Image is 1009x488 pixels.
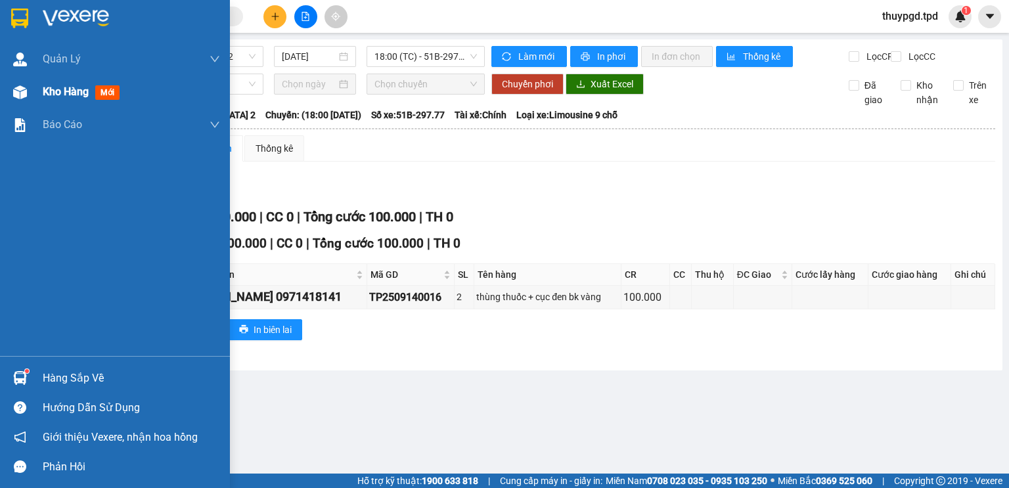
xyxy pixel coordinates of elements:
[434,236,460,251] span: TH 0
[294,5,317,28] button: file-add
[670,264,692,286] th: CC
[474,264,621,286] th: Tên hàng
[313,236,424,251] span: Tổng cước 100.000
[500,474,602,488] span: Cung cấp máy in - giấy in:
[13,118,27,132] img: solution-icon
[566,74,644,95] button: downloadXuất Excel
[185,267,353,282] span: Người nhận
[951,264,995,286] th: Ghi chú
[266,209,294,225] span: CC 0
[903,49,937,64] span: Lọc CC
[374,47,478,66] span: 18:00 (TC) - 51B-297.77
[606,474,767,488] span: Miền Nam
[43,51,81,67] span: Quản Lý
[419,209,422,225] span: |
[201,236,267,251] span: CR 100.000
[570,46,638,67] button: printerIn phơi
[427,236,430,251] span: |
[259,209,263,225] span: |
[183,288,364,306] div: [PERSON_NAME] 0971418141
[623,289,667,305] div: 100.000
[43,368,220,388] div: Hàng sắp về
[962,6,971,15] sup: 1
[271,12,280,21] span: plus
[270,236,273,251] span: |
[43,429,198,445] span: Giới thiệu Vexere, nhận hoa hồng
[263,5,286,28] button: plus
[476,290,619,304] div: thùng thuốc + cục đen bk vàng
[14,460,26,473] span: message
[964,6,968,15] span: 1
[581,52,592,62] span: printer
[792,264,868,286] th: Cước lấy hàng
[576,79,585,90] span: download
[301,12,310,21] span: file-add
[457,290,472,304] div: 2
[771,478,774,483] span: ⚪️
[374,74,478,94] span: Chọn chuyến
[43,116,82,133] span: Báo cáo
[778,474,872,488] span: Miền Bắc
[488,474,490,488] span: |
[816,476,872,486] strong: 0369 525 060
[936,476,945,485] span: copyright
[331,12,340,21] span: aim
[371,108,445,122] span: Số xe: 51B-297.77
[591,77,633,91] span: Xuất Excel
[265,108,361,122] span: Chuyến: (18:00 [DATE])
[95,85,120,100] span: mới
[621,264,670,286] th: CR
[277,236,303,251] span: CC 0
[455,264,475,286] th: SL
[210,120,220,130] span: down
[43,457,220,477] div: Phản hồi
[13,85,27,99] img: warehouse-icon
[254,322,292,337] span: In biên lai
[370,267,441,282] span: Mã GD
[422,476,478,486] strong: 1900 633 818
[11,9,28,28] img: logo-vxr
[14,431,26,443] span: notification
[692,264,734,286] th: Thu hộ
[964,78,996,107] span: Trên xe
[647,476,767,486] strong: 0708 023 035 - 0935 103 250
[357,474,478,488] span: Hỗ trợ kỹ thuật:
[518,49,556,64] span: Làm mới
[984,11,996,22] span: caret-down
[978,5,1001,28] button: caret-down
[861,49,895,64] span: Lọc CR
[14,401,26,414] span: question-circle
[282,77,336,91] input: Chọn ngày
[297,209,300,225] span: |
[325,5,348,28] button: aim
[641,46,713,67] button: In đơn chọn
[954,11,966,22] img: icon-new-feature
[491,46,567,67] button: syncLàm mới
[43,398,220,418] div: Hướng dẫn sử dụng
[491,74,564,95] button: Chuyển phơi
[727,52,738,62] span: bar-chart
[43,85,89,98] span: Kho hàng
[716,46,793,67] button: bar-chartThống kê
[872,8,949,24] span: thuypgd.tpd
[210,54,220,64] span: down
[868,264,951,286] th: Cước giao hàng
[282,49,336,64] input: 14/09/2025
[426,209,453,225] span: TH 0
[229,319,302,340] button: printerIn biên lai
[306,236,309,251] span: |
[256,141,293,156] div: Thống kê
[882,474,884,488] span: |
[13,371,27,385] img: warehouse-icon
[367,286,455,309] td: TP2509140016
[455,108,506,122] span: Tài xế: Chính
[597,49,627,64] span: In phơi
[737,267,778,282] span: ĐC Giao
[239,324,248,335] span: printer
[859,78,891,107] span: Đã giao
[369,289,452,305] div: TP2509140016
[516,108,617,122] span: Loại xe: Limousine 9 chỗ
[303,209,416,225] span: Tổng cước 100.000
[502,52,513,62] span: sync
[911,78,943,107] span: Kho nhận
